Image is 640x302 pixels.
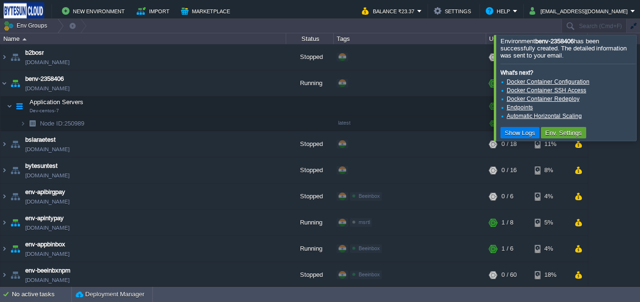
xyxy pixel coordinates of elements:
button: Import [137,5,172,17]
span: Beeinbox [359,193,380,199]
button: [EMAIL_ADDRESS][DOMAIN_NAME] [530,5,630,17]
div: Usage [487,33,587,44]
span: 250989 [39,119,86,127]
button: Env Groups [3,19,50,32]
div: 1 / 6 [501,236,513,262]
a: [DOMAIN_NAME] [25,223,70,233]
div: Running [286,210,334,235]
button: Help [486,5,513,17]
img: AMDAwAAAACH5BAEAAAAALAAAAAABAAEAAAICRAEAOw== [7,97,12,116]
img: AMDAwAAAACH5BAEAAAAALAAAAAABAAEAAAICRAEAOw== [9,210,22,235]
span: Beeinbox [359,245,380,251]
div: 4% [535,236,566,262]
a: b2bosr [25,48,44,58]
img: AMDAwAAAACH5BAEAAAAALAAAAAABAAEAAAICRAEAOw== [9,262,22,288]
div: No active tasks [12,287,71,302]
span: Application Servers [29,98,85,106]
img: AMDAwAAAACH5BAEAAAAALAAAAAABAAEAAAICRAEAOw== [9,131,22,157]
span: Dev-centos-7 [30,108,59,114]
img: AMDAwAAAACH5BAEAAAAALAAAAAABAAEAAAICRAEAOw== [9,157,22,183]
img: AMDAwAAAACH5BAEAAAAALAAAAAABAAEAAAICRAEAOw== [0,131,8,157]
a: bytesuntest [25,161,58,171]
button: Marketplace [181,5,233,17]
img: AMDAwAAAACH5BAEAAAAALAAAAAABAAEAAAICRAEAOw== [9,236,22,262]
button: New Environment [62,5,128,17]
span: latest [338,120,350,126]
div: Running [286,236,334,262]
div: Tags [334,33,486,44]
a: [DOMAIN_NAME] [25,58,70,67]
div: Running [286,70,334,96]
img: AMDAwAAAACH5BAEAAAAALAAAAAABAAEAAAICRAEAOw== [26,116,39,131]
a: Node ID:250989 [39,119,86,127]
a: [DOMAIN_NAME] [25,249,70,259]
img: AMDAwAAAACH5BAEAAAAALAAAAAABAAEAAAICRAEAOw== [9,70,22,96]
a: Docker Container SSH Access [507,87,586,94]
div: Stopped [286,131,334,157]
a: env-beeinbxnpm [25,266,70,275]
img: AMDAwAAAACH5BAEAAAAALAAAAAABAAEAAAICRAEAOw== [0,70,8,96]
div: 8% [535,157,566,183]
div: Stopped [286,262,334,288]
button: Show Logs [502,128,538,137]
div: Stopped [286,44,334,70]
div: 5% [535,210,566,235]
img: AMDAwAAAACH5BAEAAAAALAAAAAABAAEAAAICRAEAOw== [0,262,8,288]
a: Automatic Horizontal Scaling [507,113,582,119]
div: Status [287,33,333,44]
a: bslaraetest [25,135,56,145]
a: [DOMAIN_NAME] [25,84,70,93]
div: 18% [535,262,566,288]
div: 0 / 18 [501,131,517,157]
a: env-apibirgpay [25,187,65,197]
b: What's next? [500,69,533,76]
button: Deployment Manager [76,290,144,299]
a: [DOMAIN_NAME] [25,275,70,285]
a: Endpoints [507,104,533,111]
img: AMDAwAAAACH5BAEAAAAALAAAAAABAAEAAAICRAEAOw== [0,184,8,209]
img: AMDAwAAAACH5BAEAAAAALAAAAAABAAEAAAICRAEAOw== [22,38,27,40]
a: benv-2358406 [25,74,64,84]
div: 0 / 16 [501,157,517,183]
button: Balance ₹23.37 [362,5,417,17]
button: Settings [434,5,474,17]
img: AMDAwAAAACH5BAEAAAAALAAAAAABAAEAAAICRAEAOw== [0,157,8,183]
div: Stopped [286,184,334,209]
div: 1 / 8 [501,210,513,235]
div: 0 / 6 [501,184,513,209]
a: [DOMAIN_NAME] [25,171,70,180]
img: AMDAwAAAACH5BAEAAAAALAAAAAABAAEAAAICRAEAOw== [0,44,8,70]
a: Docker Container Configuration [507,78,590,85]
a: [DOMAIN_NAME] [25,197,70,206]
a: env-apintypay [25,214,64,223]
span: Environment has been successfully created. The detailed information was sent to your email. [500,38,627,59]
div: Stopped [286,157,334,183]
a: Application ServersDev-centos-7 [29,98,85,106]
img: AMDAwAAAACH5BAEAAAAALAAAAAABAAEAAAICRAEAOw== [20,116,26,131]
b: benv-2358406 [535,38,574,45]
div: 4% [535,184,566,209]
img: AMDAwAAAACH5BAEAAAAALAAAAAABAAEAAAICRAEAOw== [9,184,22,209]
a: [DOMAIN_NAME] [25,145,70,154]
img: AMDAwAAAACH5BAEAAAAALAAAAAABAAEAAAICRAEAOw== [0,210,8,235]
span: Beeinbox [359,272,380,277]
a: env-appbinbox [25,240,65,249]
span: Node ID: [40,120,64,127]
button: Env. Settings [542,128,585,137]
div: Name [1,33,286,44]
div: 11% [535,131,566,157]
img: AMDAwAAAACH5BAEAAAAALAAAAAABAAEAAAICRAEAOw== [13,97,26,116]
div: 0 / 60 [501,262,517,288]
a: Docker Container Redeploy [507,96,580,102]
img: AMDAwAAAACH5BAEAAAAALAAAAAABAAEAAAICRAEAOw== [0,236,8,262]
img: Bytesun Cloud [3,2,44,19]
img: AMDAwAAAACH5BAEAAAAALAAAAAABAAEAAAICRAEAOw== [9,44,22,70]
